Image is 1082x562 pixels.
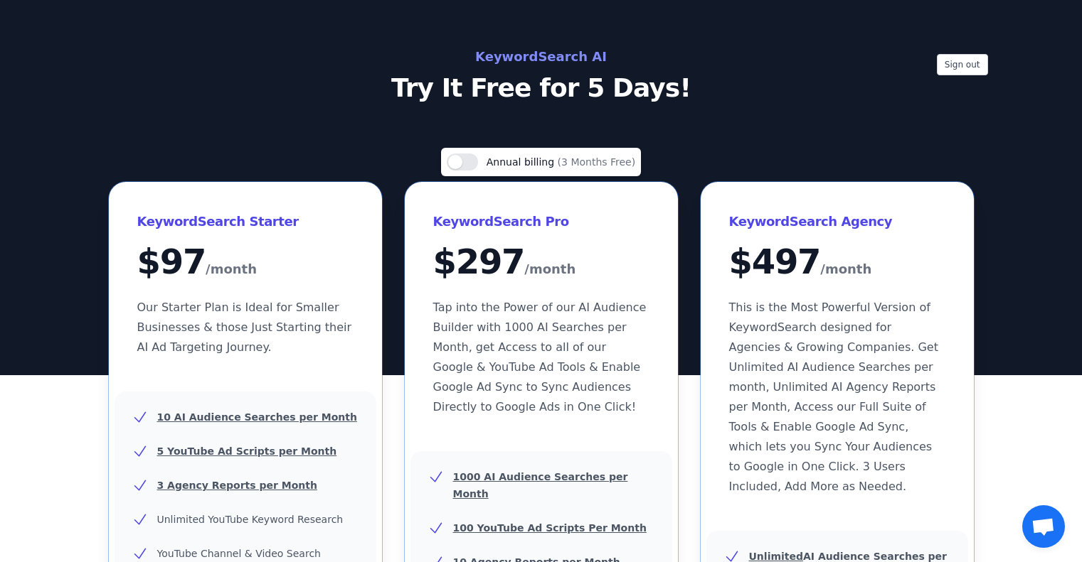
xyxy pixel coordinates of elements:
[729,210,945,233] h3: KeywordSearch Agency
[137,210,354,233] h3: KeywordSearch Starter
[223,74,860,102] p: Try It Free for 5 Days!
[223,45,860,68] h2: KeywordSearch AI
[137,301,352,354] span: Our Starter Plan is Ideal for Smaller Businesses & those Just Starting their AI Ad Targeting Jour...
[937,54,988,75] button: Sign out
[137,244,354,281] div: $ 97
[157,548,321,559] span: YouTube Channel & Video Search
[729,244,945,281] div: $ 497
[157,480,317,491] u: 3 Agency Reports per Month
[433,210,649,233] h3: KeywordSearch Pro
[453,471,628,499] u: 1000 AI Audience Searches per Month
[524,258,576,281] span: /month
[433,244,649,281] div: $ 297
[1022,505,1065,548] div: Otwarty czat
[729,301,938,493] span: This is the Most Powerful Version of KeywordSearch designed for Agencies & Growing Companies. Get...
[820,258,871,281] span: /month
[487,156,558,168] span: Annual billing
[558,156,636,168] span: (3 Months Free)
[157,445,337,457] u: 5 YouTube Ad Scripts per Month
[433,301,647,414] span: Tap into the Power of our AI Audience Builder with 1000 AI Searches per Month, get Access to all ...
[749,551,804,562] u: Unlimited
[453,522,647,534] u: 100 YouTube Ad Scripts Per Month
[206,258,257,281] span: /month
[157,411,357,423] u: 10 AI Audience Searches per Month
[157,514,344,525] span: Unlimited YouTube Keyword Research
